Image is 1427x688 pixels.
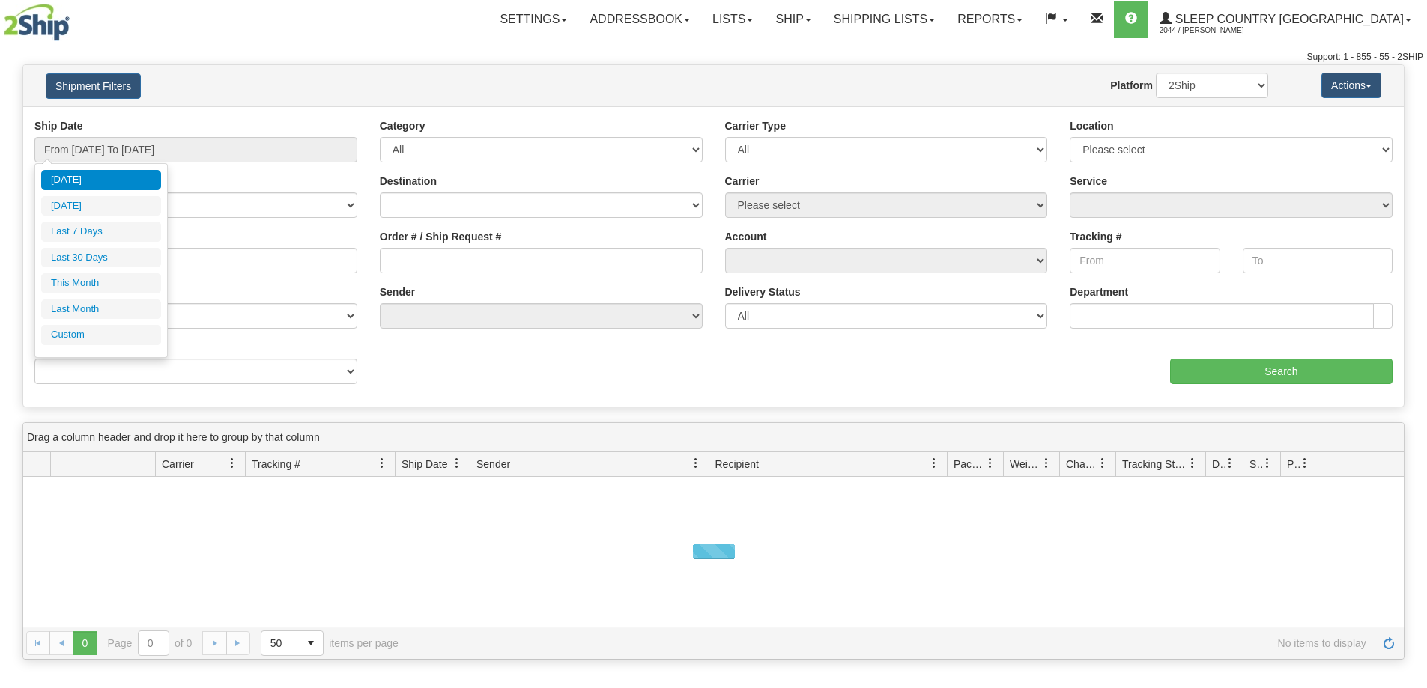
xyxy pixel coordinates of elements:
[1217,451,1243,476] a: Delivery Status filter column settings
[715,457,759,472] span: Recipient
[476,457,510,472] span: Sender
[444,451,470,476] a: Ship Date filter column settings
[380,118,425,133] label: Category
[1070,284,1128,299] label: Department
[954,457,985,472] span: Packages
[1110,78,1153,93] label: Platform
[1034,451,1059,476] a: Weight filter column settings
[1321,73,1381,98] button: Actions
[683,451,709,476] a: Sender filter column settings
[41,273,161,293] li: This Month
[41,222,161,242] li: Last 7 Days
[4,4,70,41] img: logo2044.jpg
[1070,229,1121,244] label: Tracking #
[1010,457,1041,472] span: Weight
[369,451,395,476] a: Tracking # filter column settings
[108,630,193,656] span: Page of 0
[1249,457,1262,472] span: Shipment Issues
[701,1,764,38] a: Lists
[725,229,767,244] label: Account
[4,51,1423,64] div: Support: 1 - 855 - 55 - 2SHIP
[822,1,946,38] a: Shipping lists
[299,631,323,655] span: select
[252,457,300,472] span: Tracking #
[1255,451,1280,476] a: Shipment Issues filter column settings
[1287,457,1300,472] span: Pickup Status
[1070,118,1113,133] label: Location
[1122,457,1187,472] span: Tracking Status
[380,284,415,299] label: Sender
[725,284,801,299] label: Delivery Status
[261,630,399,656] span: items per page
[41,248,161,268] li: Last 30 Days
[419,637,1366,649] span: No items to display
[23,423,1404,452] div: grid grouping header
[1066,457,1097,472] span: Charge
[41,170,161,190] li: [DATE]
[46,73,141,99] button: Shipment Filters
[978,451,1003,476] a: Packages filter column settings
[73,631,97,655] span: Page 0
[1172,13,1404,25] span: Sleep Country [GEOGRAPHIC_DATA]
[764,1,822,38] a: Ship
[41,196,161,216] li: [DATE]
[1070,248,1220,273] input: From
[1170,359,1393,384] input: Search
[1292,451,1318,476] a: Pickup Status filter column settings
[1212,457,1225,472] span: Delivery Status
[270,636,290,651] span: 50
[1377,631,1401,655] a: Refresh
[41,299,161,320] li: Last Month
[34,118,83,133] label: Ship Date
[1160,23,1272,38] span: 2044 / [PERSON_NAME]
[488,1,578,38] a: Settings
[1070,174,1107,189] label: Service
[1090,451,1115,476] a: Charge filter column settings
[1180,451,1205,476] a: Tracking Status filter column settings
[380,229,502,244] label: Order # / Ship Request #
[162,457,194,472] span: Carrier
[725,118,786,133] label: Carrier Type
[946,1,1034,38] a: Reports
[1148,1,1423,38] a: Sleep Country [GEOGRAPHIC_DATA] 2044 / [PERSON_NAME]
[402,457,447,472] span: Ship Date
[1393,267,1426,420] iframe: chat widget
[921,451,947,476] a: Recipient filter column settings
[261,630,324,656] span: Page sizes drop down
[725,174,760,189] label: Carrier
[219,451,245,476] a: Carrier filter column settings
[1243,248,1393,273] input: To
[41,325,161,345] li: Custom
[380,174,437,189] label: Destination
[578,1,701,38] a: Addressbook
